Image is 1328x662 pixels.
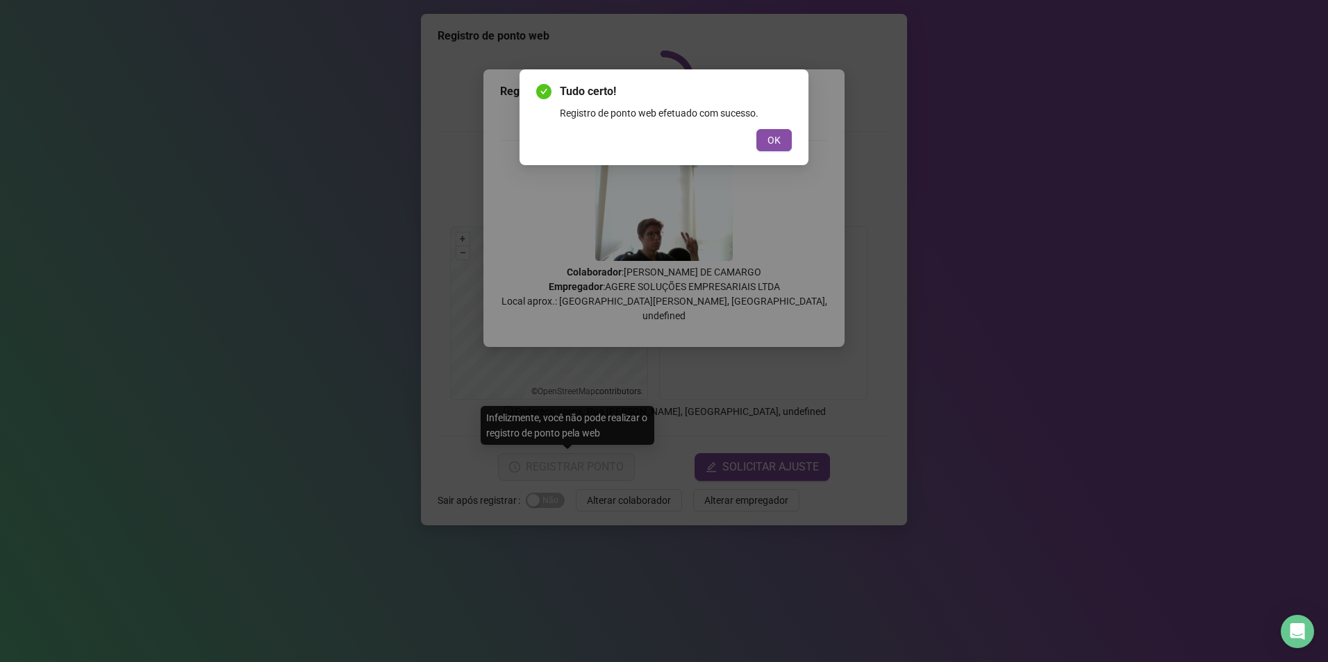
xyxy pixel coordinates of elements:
[560,83,792,100] span: Tudo certo!
[560,105,792,121] div: Registro de ponto web efetuado com sucesso.
[767,133,781,148] span: OK
[536,84,551,99] span: check-circle
[1281,615,1314,648] div: Open Intercom Messenger
[756,129,792,151] button: OK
